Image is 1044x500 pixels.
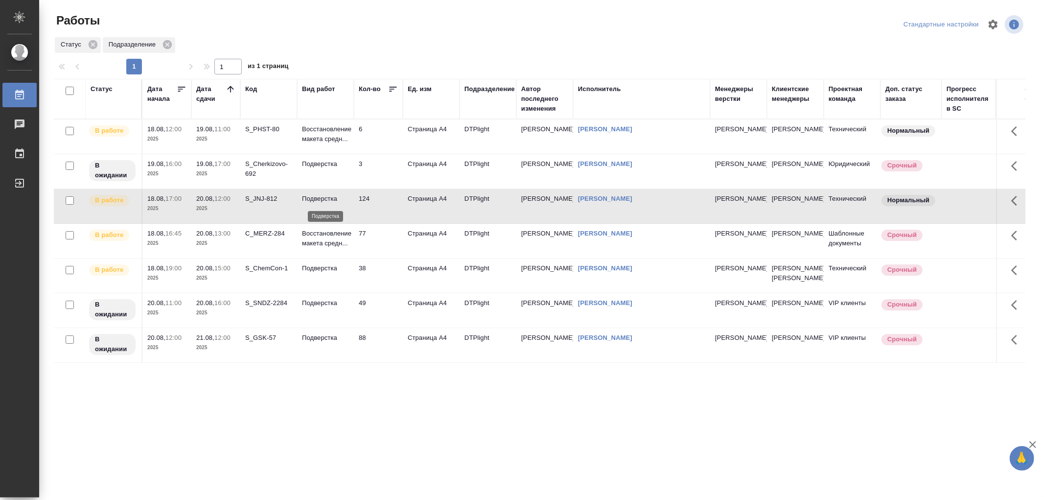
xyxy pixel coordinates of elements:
[91,84,113,94] div: Статус
[829,84,876,104] div: Проектная команда
[403,293,460,328] td: Страница А4
[88,159,137,182] div: Исполнитель назначен, приступать к работе пока рано
[767,154,824,189] td: [PERSON_NAME]
[981,13,1005,36] span: Настроить таблицу
[196,134,235,144] p: 2025
[245,263,292,273] div: S_ChemCon-1
[772,84,819,104] div: Клиентские менеджеры
[245,298,292,308] div: S_SNDZ-2284
[214,160,231,167] p: 17:00
[460,224,516,258] td: DTPlight
[88,124,137,138] div: Исполнитель выполняет работу
[460,328,516,362] td: DTPlight
[1005,119,1029,143] button: Здесь прячутся важные кнопки
[460,189,516,223] td: DTPlight
[578,230,632,237] a: [PERSON_NAME]
[516,119,573,154] td: [PERSON_NAME]
[354,154,403,189] td: 3
[165,195,182,202] p: 17:00
[354,259,403,293] td: 38
[165,299,182,307] p: 11:00
[196,195,214,202] p: 20.08,
[88,194,137,207] div: Исполнитель выполняет работу
[302,333,349,343] p: Подверстка
[95,334,130,354] p: В ожидании
[359,84,381,94] div: Кол-во
[147,299,165,307] p: 20.08,
[715,84,762,104] div: Менеджеры верстки
[196,238,235,248] p: 2025
[214,125,231,133] p: 11:00
[460,154,516,189] td: DTPlight
[947,84,991,114] div: Прогресс исполнителя в SC
[245,159,292,179] div: S_Cherkizovo-692
[165,230,182,237] p: 16:45
[1005,293,1029,317] button: Здесь прячутся важные кнопки
[196,334,214,341] p: 21.08,
[196,125,214,133] p: 19.08,
[715,333,762,343] p: [PERSON_NAME]
[824,293,881,328] td: VIP клиенты
[354,328,403,362] td: 88
[887,161,917,170] p: Срочный
[767,259,824,293] td: [PERSON_NAME], [PERSON_NAME]
[578,125,632,133] a: [PERSON_NAME]
[196,308,235,318] p: 2025
[885,84,937,104] div: Доп. статус заказа
[460,293,516,328] td: DTPlight
[245,84,257,94] div: Код
[196,230,214,237] p: 20.08,
[95,126,123,136] p: В работе
[302,124,349,144] p: Восстановление макета средн...
[715,124,762,134] p: [PERSON_NAME]
[103,37,175,53] div: Подразделение
[408,84,432,94] div: Ед. изм
[1005,259,1029,282] button: Здесь прячутся важные кнопки
[521,84,568,114] div: Автор последнего изменения
[147,230,165,237] p: 18.08,
[196,204,235,214] p: 2025
[578,195,632,202] a: [PERSON_NAME]
[403,328,460,362] td: Страница А4
[88,229,137,242] div: Исполнитель выполняет работу
[95,300,130,319] p: В ожидании
[147,238,186,248] p: 2025
[248,60,289,74] span: из 1 страниц
[1005,328,1029,352] button: Здесь прячутся важные кнопки
[302,229,349,248] p: Восстановление макета средн...
[245,333,292,343] div: S_GSK-57
[901,17,981,32] div: split button
[245,194,292,204] div: S_JNJ-812
[196,169,235,179] p: 2025
[196,84,226,104] div: Дата сдачи
[460,259,516,293] td: DTPlight
[214,195,231,202] p: 12:00
[95,265,123,275] p: В работе
[767,119,824,154] td: [PERSON_NAME]
[403,189,460,223] td: Страница А4
[196,273,235,283] p: 2025
[147,334,165,341] p: 20.08,
[302,263,349,273] p: Подверстка
[245,229,292,238] div: C_MERZ-284
[715,298,762,308] p: [PERSON_NAME]
[61,40,85,49] p: Статус
[516,154,573,189] td: [PERSON_NAME]
[1005,15,1025,34] span: Посмотреть информацию
[54,13,100,28] span: Работы
[147,169,186,179] p: 2025
[1014,448,1030,469] span: 🙏
[147,204,186,214] p: 2025
[147,264,165,272] p: 18.08,
[1005,189,1029,213] button: Здесь прячутся важные кнопки
[147,160,165,167] p: 19.08,
[516,293,573,328] td: [PERSON_NAME]
[767,293,824,328] td: [PERSON_NAME]
[578,334,632,341] a: [PERSON_NAME]
[196,299,214,307] p: 20.08,
[578,299,632,307] a: [PERSON_NAME]
[824,119,881,154] td: Технический
[302,298,349,308] p: Подверстка
[302,84,335,94] div: Вид работ
[147,134,186,144] p: 2025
